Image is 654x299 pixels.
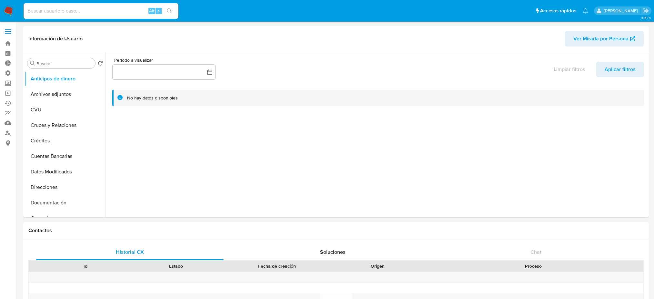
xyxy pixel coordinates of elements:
[158,8,160,14] span: s
[642,7,649,14] a: Salir
[25,149,106,164] button: Cuentas Bancarias
[116,248,144,256] span: Historial CX
[25,71,106,87] button: Anticipos de dinero
[24,7,178,15] input: Buscar usuario o caso...
[25,87,106,102] button: Archivos adjuntos
[98,61,103,68] button: Volver al orden por defecto
[565,31,644,46] button: Ver Mirada por Persona
[25,195,106,211] button: Documentación
[540,7,576,14] span: Accesos rápidos
[226,263,328,269] div: Fecha de creación
[28,36,83,42] h1: Información de Usuario
[337,263,418,269] div: Origen
[135,263,217,269] div: Estado
[25,211,106,226] button: General
[604,8,640,14] p: manuel.flocco@mercadolibre.com
[25,102,106,118] button: CVU
[25,180,106,195] button: Direcciones
[25,164,106,180] button: Datos Modificados
[45,263,126,269] div: Id
[163,6,176,15] button: search-icon
[36,61,93,67] input: Buscar
[530,248,541,256] span: Chat
[428,263,639,269] div: Proceso
[320,248,346,256] span: Soluciones
[25,118,106,133] button: Cruces y Relaciones
[30,61,35,66] button: Buscar
[583,8,588,14] a: Notificaciones
[25,133,106,149] button: Créditos
[149,8,154,14] span: Alt
[573,31,629,46] span: Ver Mirada por Persona
[28,227,644,234] h1: Contactos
